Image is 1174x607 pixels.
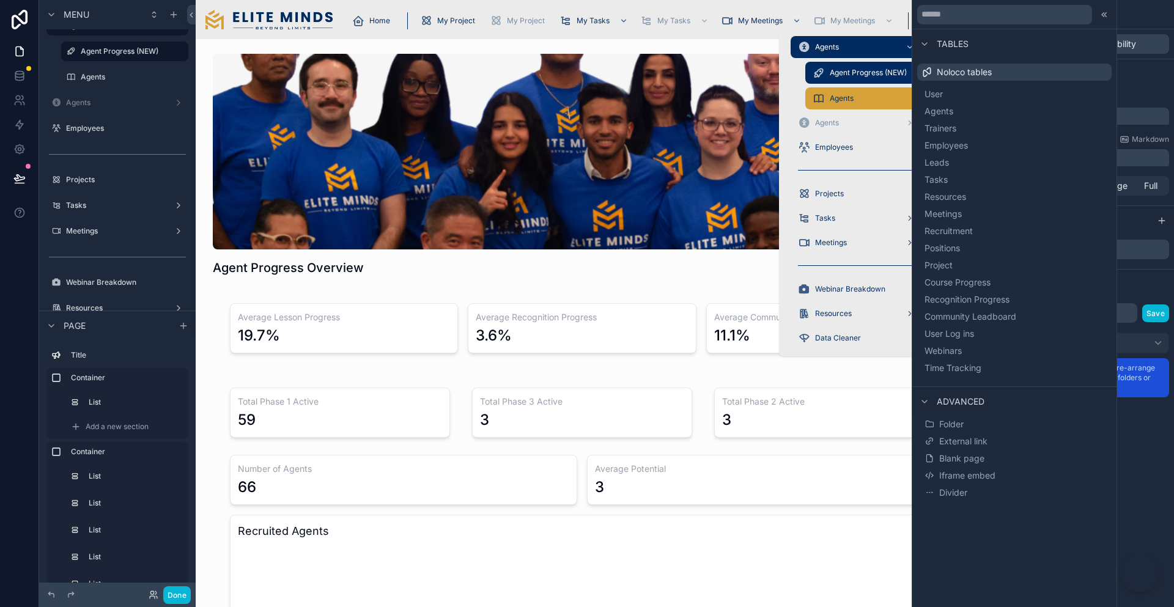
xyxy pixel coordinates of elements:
button: Employees [922,137,1107,154]
label: Projects [66,175,186,185]
span: Folder [939,418,964,430]
button: Trainers [922,120,1107,137]
span: Home [369,16,390,26]
a: Resources [791,303,924,325]
a: My Meetings [717,10,807,32]
button: Recognition Progress [922,291,1107,308]
span: Menu [64,9,89,21]
span: Resources [815,309,852,318]
button: Leads [922,154,1107,171]
iframe: Botpress [1120,553,1159,592]
span: Agent Progress (NEW) [830,68,907,78]
button: Blank page [922,450,1107,467]
span: Agents [815,118,839,128]
button: Iframe embed [922,467,1107,484]
span: Community Leadboard [925,311,1016,323]
a: Tasks [791,207,924,229]
span: Blank page [939,452,984,465]
label: List [89,525,181,535]
span: Tasks [815,213,835,223]
a: Markdown [1120,134,1169,144]
a: Employees [791,136,924,158]
label: Webinar Breakdown [66,278,186,287]
a: Meetings [791,232,924,254]
span: My Tasks [577,16,610,26]
div: scrollable content [779,32,936,356]
span: Recognition Progress [925,293,1010,306]
label: List [89,397,181,407]
label: Agents [81,72,186,82]
span: Project [925,259,953,271]
a: My Project [416,10,484,32]
a: My Project [486,10,553,32]
span: Meetings [815,238,847,248]
label: Employees [66,123,186,133]
button: Save [1142,304,1169,322]
a: Agents [791,112,924,134]
button: User Log ins [922,325,1107,342]
span: Projects [815,189,844,199]
span: Trainers [925,122,956,134]
label: List [89,471,181,481]
span: Agents [815,42,839,52]
label: Agents [66,98,169,108]
label: List [89,552,181,562]
span: Page [64,319,86,331]
a: Data Cleaner [791,327,924,349]
a: Meetings [46,221,188,241]
a: Agents [61,67,188,87]
span: Agents [925,105,953,117]
span: Iframe embed [939,469,995,482]
span: My Meetings [830,16,875,26]
button: Divider [922,484,1107,501]
span: Resources [925,191,966,203]
a: Resources [46,298,188,318]
button: Course Progress [922,274,1107,291]
span: Visibility [1103,38,1136,50]
span: My Tasks [657,16,690,26]
span: Full [1144,180,1157,192]
span: Time Tracking [925,362,981,374]
a: Webinar Breakdown [791,278,924,300]
button: Resources [922,188,1107,205]
img: App logo [205,10,333,29]
button: Project [922,257,1107,274]
button: Meetings [922,205,1107,223]
span: Advanced [937,395,984,408]
label: Container [71,447,183,457]
a: Employees [46,119,188,138]
span: Webinar Breakdown [815,284,885,294]
a: Tasks [46,196,188,215]
label: Container [71,373,183,383]
span: Course Progress [925,276,991,289]
div: scrollable content [39,340,196,583]
button: Webinars [922,342,1107,359]
a: Projects [46,170,188,189]
label: Resources [66,303,169,313]
div: scrollable content [342,7,920,32]
span: User Log ins [925,328,974,340]
span: Divider [939,487,967,499]
button: External link [922,433,1107,450]
a: Home [349,10,399,32]
button: Folder [922,416,1107,433]
button: Tasks [922,171,1107,188]
label: Agent Progress (NEW) [81,46,181,56]
button: Time Tracking [922,359,1107,377]
span: Employees [925,139,968,152]
a: Agent Progress (NEW) [61,42,188,61]
span: External link [939,435,988,447]
a: Agent Progress (NEW) [805,62,924,84]
a: Agents [791,36,924,58]
span: Add a new section [86,422,149,432]
button: Recruitment [922,223,1107,240]
span: Tasks [925,174,948,186]
a: My Tasks [637,10,715,32]
span: Recruitment [925,225,973,237]
label: List [89,579,181,589]
span: My Meetings [738,16,783,26]
span: Meetings [925,208,962,220]
span: My Project [437,16,475,26]
span: Data Cleaner [815,333,861,343]
button: Positions [922,240,1107,257]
